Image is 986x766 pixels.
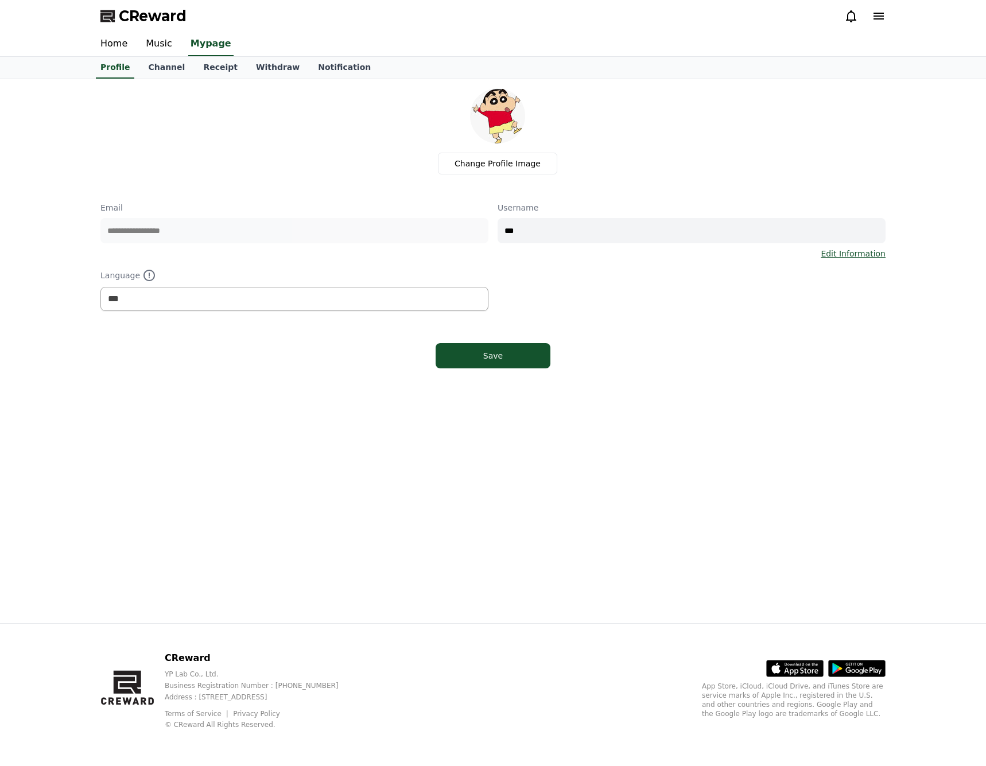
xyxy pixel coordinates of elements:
[100,7,187,25] a: CReward
[100,269,488,282] p: Language
[119,7,187,25] span: CReward
[459,350,527,361] div: Save
[100,202,488,213] p: Email
[91,32,137,56] a: Home
[165,720,357,729] p: © CReward All Rights Reserved.
[96,57,134,79] a: Profile
[194,57,247,79] a: Receipt
[165,670,357,679] p: YP Lab Co., Ltd.
[309,57,380,79] a: Notification
[438,153,557,174] label: Change Profile Image
[498,202,886,213] p: Username
[165,693,357,702] p: Address : [STREET_ADDRESS]
[436,343,550,368] button: Save
[821,248,886,259] a: Edit Information
[137,32,181,56] a: Music
[165,651,357,665] p: CReward
[188,32,234,56] a: Mypage
[702,682,886,718] p: App Store, iCloud, iCloud Drive, and iTunes Store are service marks of Apple Inc., registered in ...
[470,88,525,143] img: profile_image
[139,57,194,79] a: Channel
[247,57,309,79] a: Withdraw
[165,710,230,718] a: Terms of Service
[233,710,280,718] a: Privacy Policy
[165,681,357,690] p: Business Registration Number : [PHONE_NUMBER]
